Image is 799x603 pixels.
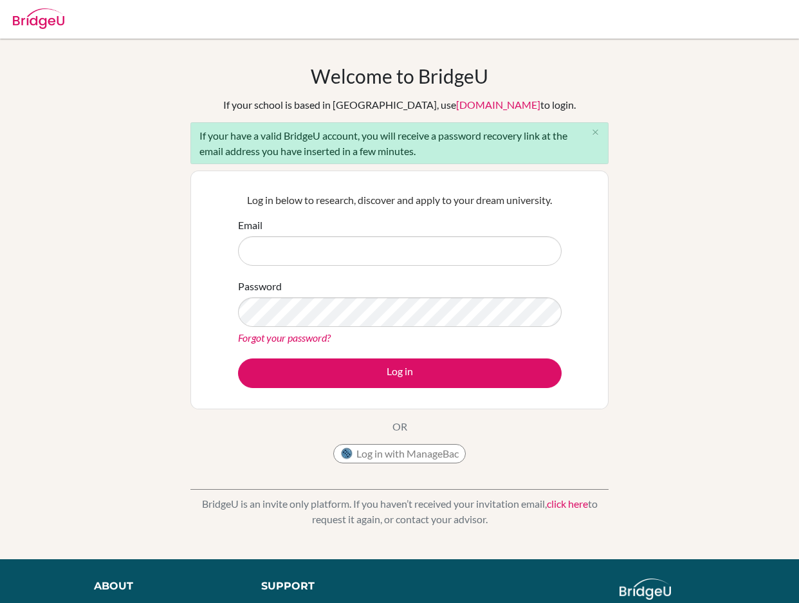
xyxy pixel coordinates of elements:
h1: Welcome to BridgeU [311,64,488,88]
div: If your have a valid BridgeU account, you will receive a password recovery link at the email addr... [190,122,609,164]
div: About [94,579,232,594]
p: BridgeU is an invite only platform. If you haven’t received your invitation email, to request it ... [190,496,609,527]
a: Forgot your password? [238,331,331,344]
div: If your school is based in [GEOGRAPHIC_DATA], use to login. [223,97,576,113]
a: click here [547,497,588,510]
p: Log in below to research, discover and apply to your dream university. [238,192,562,208]
label: Password [238,279,282,294]
button: Log in [238,358,562,388]
button: Log in with ManageBac [333,444,466,463]
img: Bridge-U [13,8,64,29]
a: [DOMAIN_NAME] [456,98,540,111]
p: OR [392,419,407,434]
img: logo_white@2x-f4f0deed5e89b7ecb1c2cc34c3e3d731f90f0f143d5ea2071677605dd97b5244.png [620,579,672,600]
i: close [591,127,600,137]
label: Email [238,218,262,233]
button: Close [582,123,608,142]
div: Support [261,579,387,594]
